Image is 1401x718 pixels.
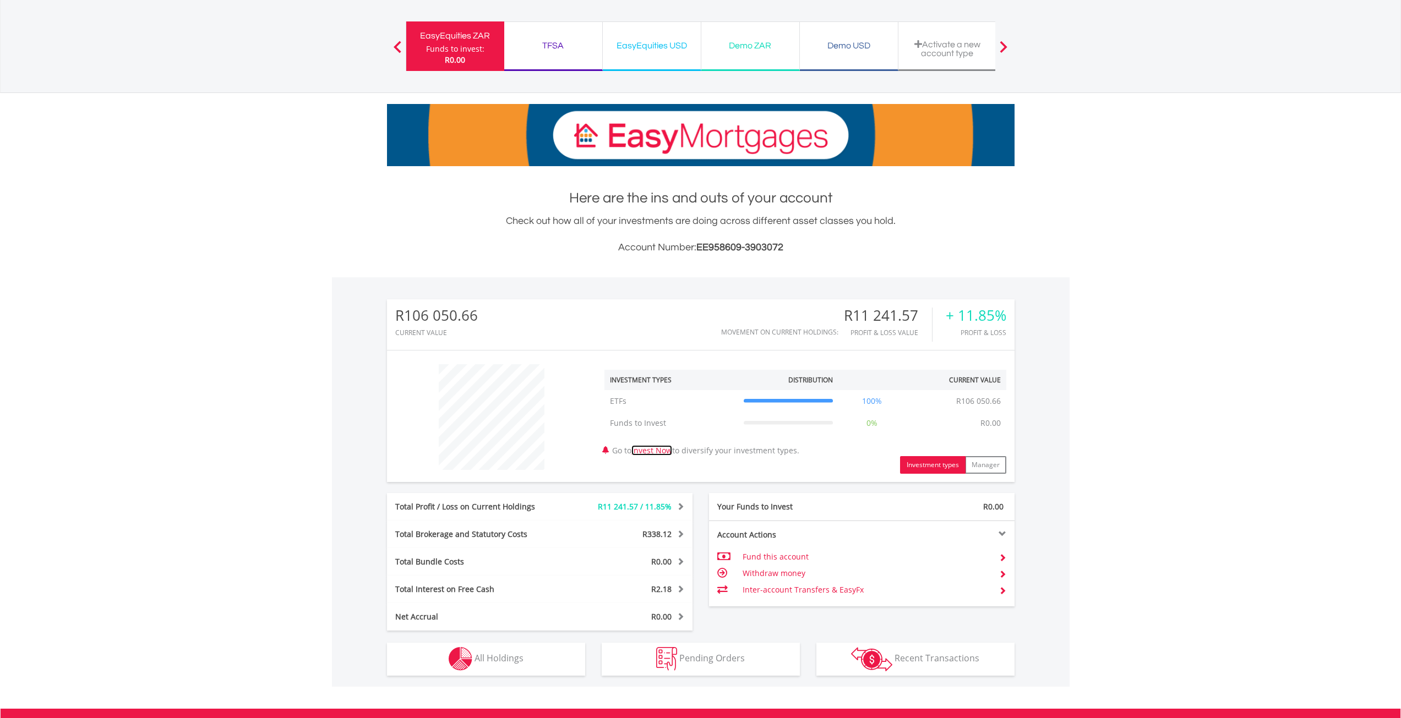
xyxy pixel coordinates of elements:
span: R11 241.57 / 11.85% [598,501,672,512]
span: R2.18 [651,584,672,594]
div: EasyEquities ZAR [413,28,498,43]
div: Profit & Loss Value [844,329,932,336]
div: Activate a new account type [905,40,990,58]
img: EasyMortage Promotion Banner [387,104,1015,166]
div: Funds to invest: [426,43,484,54]
th: Current Value [906,370,1006,390]
img: pending_instructions-wht.png [656,647,677,671]
button: Manager [965,456,1006,474]
button: Recent Transactions [816,643,1015,676]
td: Inter-account Transfers & EasyFx [743,582,990,598]
span: Pending Orders [679,652,745,664]
img: transactions-zar-wht.png [851,647,892,671]
div: Movement on Current Holdings: [721,328,838,336]
td: 0% [838,412,906,434]
h3: Account Number: [387,240,1015,255]
div: Demo USD [806,38,891,53]
span: Recent Transactions [895,652,979,664]
button: Investment types [900,456,966,474]
div: Account Actions [709,529,862,540]
div: R11 241.57 [844,308,932,324]
td: 100% [838,390,906,412]
div: Total Profit / Loss on Current Holdings [387,501,565,512]
td: Funds to Invest [604,412,738,434]
span: R0.00 [651,556,672,567]
td: Withdraw money [743,565,990,582]
img: holdings-wht.png [449,647,472,671]
td: Fund this account [743,549,990,565]
span: R0.00 [445,54,465,65]
th: Investment Types [604,370,738,390]
div: Total Bundle Costs [387,556,565,567]
span: R338.12 [642,529,672,539]
div: CURRENT VALUE [395,329,478,336]
div: Demo ZAR [708,38,793,53]
a: Invest Now [631,445,672,456]
span: R0.00 [983,501,1004,512]
div: Total Brokerage and Statutory Costs [387,529,565,540]
div: + 11.85% [946,308,1006,324]
h1: Here are the ins and outs of your account [387,188,1015,208]
div: Check out how all of your investments are doing across different asset classes you hold. [387,213,1015,255]
div: Profit & Loss [946,329,1006,336]
div: Net Accrual [387,611,565,622]
div: R106 050.66 [395,308,478,324]
span: R0.00 [651,611,672,622]
button: All Holdings [387,643,585,676]
div: Distribution [788,375,833,385]
div: EasyEquities USD [609,38,694,53]
td: ETFs [604,390,738,412]
span: All Holdings [475,652,524,664]
td: R0.00 [975,412,1006,434]
div: Total Interest on Free Cash [387,584,565,595]
div: TFSA [511,38,596,53]
div: Your Funds to Invest [709,501,862,512]
span: EE958609-3903072 [696,242,783,253]
td: R106 050.66 [951,390,1006,412]
div: Go to to diversify your investment types. [596,359,1015,474]
button: Pending Orders [602,643,800,676]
